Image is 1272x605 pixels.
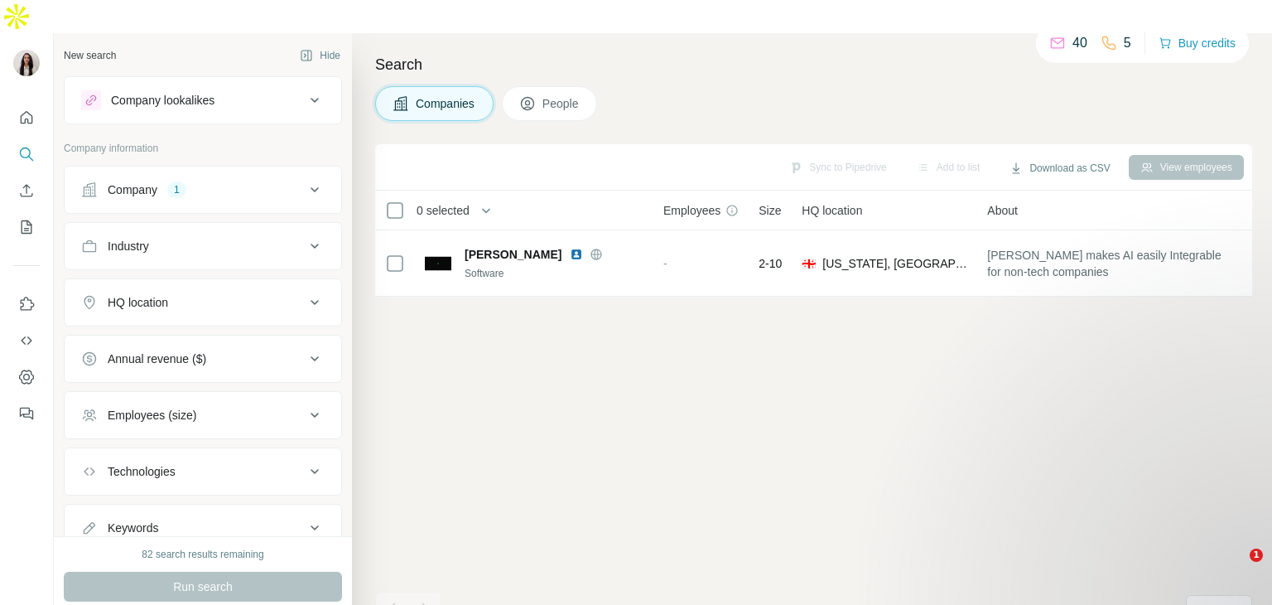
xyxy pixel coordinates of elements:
[987,202,1018,219] span: About
[108,238,149,254] div: Industry
[142,547,263,562] div: 82 search results remaining
[108,351,206,367] div: Annual revenue ($)
[108,407,196,423] div: Employees (size)
[1159,31,1236,55] button: Buy credits
[375,53,1252,76] h4: Search
[759,202,781,219] span: Size
[111,92,214,109] div: Company lookalikes
[465,266,643,281] div: Software
[13,326,40,356] button: Use Surfe API
[13,50,40,76] img: Avatar
[1250,549,1263,562] span: 1
[416,95,476,112] span: Companies
[417,202,470,219] span: 0 selected
[1072,33,1087,53] p: 40
[13,289,40,319] button: Use Surfe on LinkedIn
[64,141,342,156] p: Company information
[65,283,341,322] button: HQ location
[822,255,967,272] span: [US_STATE], [GEOGRAPHIC_DATA]
[65,508,341,548] button: Keywords
[13,212,40,242] button: My lists
[663,202,720,219] span: Employees
[425,250,451,277] img: Logo of Tinydot
[998,156,1121,181] button: Download as CSV
[65,395,341,435] button: Employees (size)
[65,80,341,120] button: Company lookalikes
[987,247,1232,280] span: [PERSON_NAME] makes AI easily Integrable for non-tech companies
[65,226,341,266] button: Industry
[542,95,581,112] span: People
[13,362,40,392] button: Dashboard
[465,246,561,263] span: [PERSON_NAME]
[65,339,341,379] button: Annual revenue ($)
[64,48,116,63] div: New search
[13,176,40,206] button: Enrich CSV
[108,520,158,536] div: Keywords
[108,181,157,198] div: Company
[802,202,862,219] span: HQ location
[570,248,583,261] img: LinkedIn logo
[802,255,816,272] span: 🇬🇪
[1124,33,1131,53] p: 5
[759,255,782,272] span: 2-10
[1216,549,1255,588] iframe: Intercom live chat
[108,463,176,480] div: Technologies
[65,170,341,210] button: Company1
[13,103,40,133] button: Quick start
[663,257,667,270] span: -
[167,182,186,197] div: 1
[65,452,341,491] button: Technologies
[108,294,168,311] div: HQ location
[13,399,40,428] button: Feedback
[13,139,40,169] button: Search
[288,43,352,68] button: Hide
